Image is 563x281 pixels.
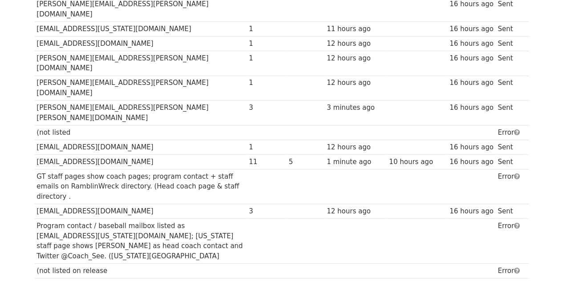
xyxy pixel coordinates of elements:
td: [EMAIL_ADDRESS][DOMAIN_NAME] [35,204,247,219]
div: 12 hours ago [327,39,385,49]
td: [PERSON_NAME][EMAIL_ADDRESS][PERSON_NAME][DOMAIN_NAME] [35,51,247,76]
div: 3 [249,103,284,113]
div: 1 [249,142,284,153]
div: 12 hours ago [327,53,385,64]
td: Sent [495,204,524,219]
div: 16 hours ago [450,103,494,113]
td: Sent [495,76,524,100]
div: 16 hours ago [450,157,494,167]
div: 1 minute ago [327,157,385,167]
td: Error [495,169,524,204]
div: 3 minutes ago [327,103,385,113]
div: 16 hours ago [450,206,494,217]
td: [PERSON_NAME][EMAIL_ADDRESS][PERSON_NAME][DOMAIN_NAME] [35,76,247,100]
div: 11 [249,157,284,167]
div: 12 hours ago [327,142,385,153]
td: [PERSON_NAME][EMAIL_ADDRESS][PERSON_NAME][PERSON_NAME][DOMAIN_NAME] [35,100,247,125]
td: (not listed on release [35,263,247,278]
iframe: Chat Widget [518,238,563,281]
div: 12 hours ago [327,206,385,217]
td: [EMAIL_ADDRESS][DOMAIN_NAME] [35,155,247,169]
td: [EMAIL_ADDRESS][US_STATE][DOMAIN_NAME] [35,21,247,36]
div: 16 hours ago [450,39,494,49]
td: Sent [495,140,524,154]
td: Sent [495,51,524,76]
div: 16 hours ago [450,142,494,153]
div: 16 hours ago [450,78,494,88]
td: GT staff pages show coach pages; program contact + staff emails on RamblinWreck directory. (Head ... [35,169,247,204]
td: Program contact / baseball mailbox listed as [EMAIL_ADDRESS][US_STATE][DOMAIN_NAME]; [US_STATE] s... [35,219,247,264]
td: [EMAIL_ADDRESS][DOMAIN_NAME] [35,36,247,51]
div: 1 [249,78,284,88]
div: 11 hours ago [327,24,385,34]
div: 16 hours ago [450,53,494,64]
td: Sent [495,100,524,125]
div: 16 hours ago [450,24,494,34]
td: [EMAIL_ADDRESS][DOMAIN_NAME] [35,140,247,154]
div: 1 [249,53,284,64]
div: 10 hours ago [389,157,445,167]
div: 1 [249,39,284,49]
td: Error [495,125,524,140]
div: 5 [289,157,323,167]
td: Sent [495,36,524,51]
div: 3 [249,206,284,217]
td: Sent [495,155,524,169]
div: 1 [249,24,284,34]
div: 12 hours ago [327,78,385,88]
td: Error [495,263,524,278]
td: (not listed [35,125,247,140]
td: Sent [495,21,524,36]
td: Error [495,219,524,264]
